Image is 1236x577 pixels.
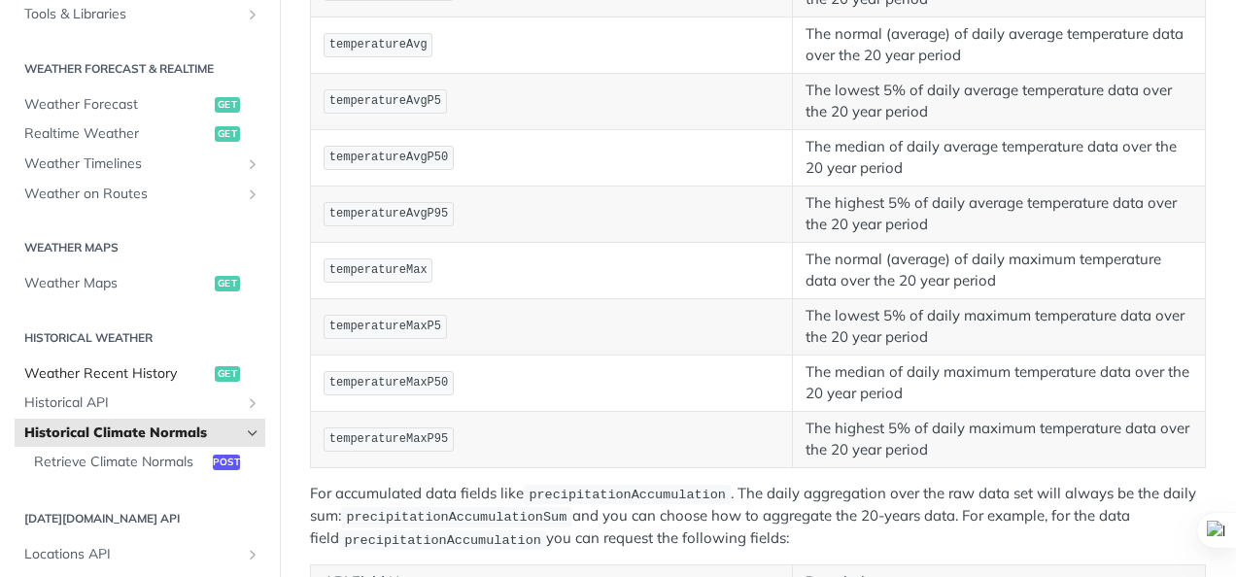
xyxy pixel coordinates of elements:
[15,329,265,347] h2: Historical Weather
[245,156,260,172] button: Show subpages for Weather Timelines
[24,424,240,443] span: Historical Climate Normals
[329,38,428,51] span: temperatureAvg
[329,207,448,221] span: temperatureAvgP95
[24,5,240,24] span: Tools & Libraries
[346,510,566,525] span: precipitationAccumulationSum
[806,361,1192,405] p: The median of daily maximum temperature data over the 20 year period
[329,320,441,333] span: temperatureMaxP5
[24,154,240,174] span: Weather Timelines
[24,448,265,477] a: Retrieve Climate Normalspost
[344,532,541,547] span: precipitationAccumulation
[24,185,240,204] span: Weather on Routes
[24,393,240,413] span: Historical API
[15,540,265,569] a: Locations APIShow subpages for Locations API
[15,150,265,179] a: Weather TimelinesShow subpages for Weather Timelines
[245,7,260,22] button: Show subpages for Tools & Libraries
[806,249,1192,292] p: The normal (average) of daily maximum temperature data over the 20 year period
[24,545,240,564] span: Locations API
[24,274,210,293] span: Weather Maps
[24,364,210,384] span: Weather Recent History
[213,455,240,470] span: post
[245,547,260,562] button: Show subpages for Locations API
[215,126,240,142] span: get
[329,432,448,446] span: temperatureMaxP95
[529,488,726,502] span: precipitationAccumulation
[15,119,265,149] a: Realtime Weatherget
[806,418,1192,461] p: The highest 5% of daily maximum temperature data over the 20 year period
[310,483,1206,551] p: For accumulated data fields like . The daily aggregation over the raw data set will always be the...
[24,124,210,144] span: Realtime Weather
[15,90,265,119] a: Weather Forecastget
[15,239,265,256] h2: Weather Maps
[329,263,428,277] span: temperatureMax
[329,94,441,108] span: temperatureAvgP5
[15,180,265,209] a: Weather on RoutesShow subpages for Weather on Routes
[15,389,265,418] a: Historical APIShow subpages for Historical API
[806,23,1192,67] p: The normal (average) of daily average temperature data over the 20 year period
[245,425,260,441] button: Hide subpages for Historical Climate Normals
[329,376,448,390] span: temperatureMaxP50
[34,453,208,472] span: Retrieve Climate Normals
[15,510,265,527] h2: [DATE][DOMAIN_NAME] API
[245,395,260,411] button: Show subpages for Historical API
[806,136,1192,180] p: The median of daily average temperature data over the 20 year period
[329,151,448,164] span: temperatureAvgP50
[215,366,240,382] span: get
[15,359,265,389] a: Weather Recent Historyget
[15,269,265,298] a: Weather Mapsget
[15,60,265,78] h2: Weather Forecast & realtime
[806,192,1192,236] p: The highest 5% of daily average temperature data over the 20 year period
[15,419,265,448] a: Historical Climate NormalsHide subpages for Historical Climate Normals
[806,80,1192,123] p: The lowest 5% of daily average temperature data over the 20 year period
[215,97,240,113] span: get
[245,187,260,202] button: Show subpages for Weather on Routes
[806,305,1192,349] p: The lowest 5% of daily maximum temperature data over the 20 year period
[215,276,240,291] span: get
[24,95,210,115] span: Weather Forecast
